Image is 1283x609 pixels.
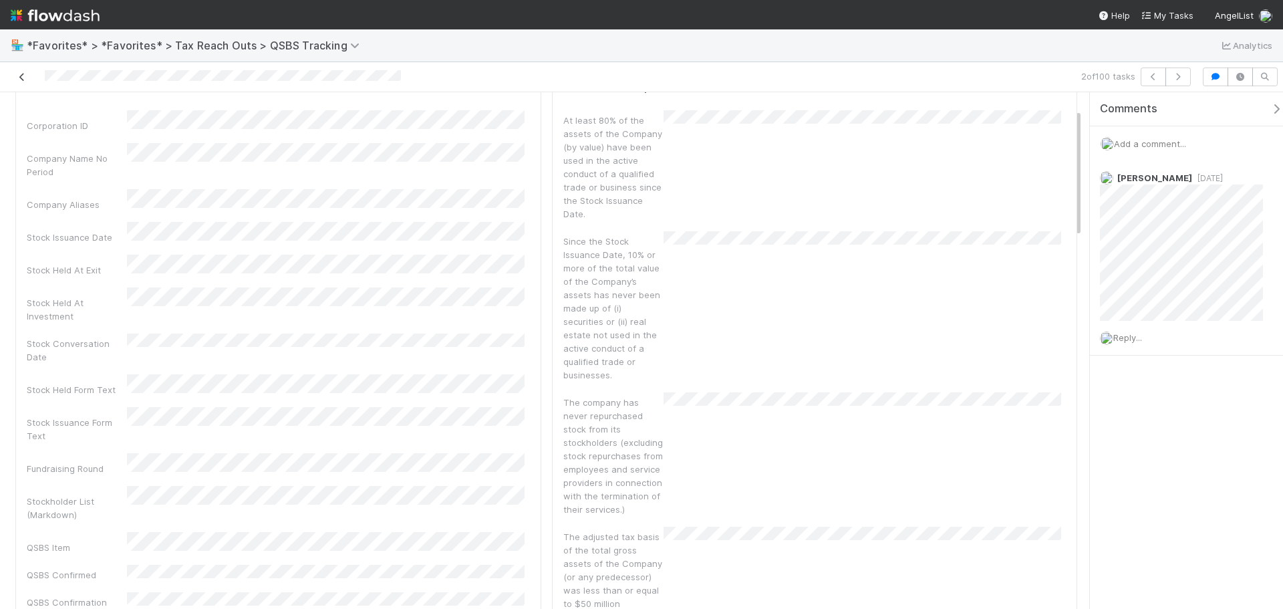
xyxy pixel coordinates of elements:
[1114,138,1186,149] span: Add a comment...
[27,198,127,211] div: Company Aliases
[1100,171,1113,185] img: avatar_711f55b7-5a46-40da-996f-bc93b6b86381.png
[1113,332,1142,343] span: Reply...
[1100,102,1157,116] span: Comments
[1220,37,1272,53] a: Analytics
[27,596,127,609] div: QSBS Confirmation
[27,541,127,554] div: QSBS Item
[1100,332,1113,345] img: avatar_cfa6ccaa-c7d9-46b3-b608-2ec56ecf97ad.png
[1141,9,1193,22] a: My Tasks
[27,495,127,521] div: Stockholder List (Markdown)
[11,39,24,51] span: 🏪
[27,568,127,582] div: QSBS Confirmed
[27,39,366,52] span: *Favorites* > *Favorites* > Tax Reach Outs > QSBS Tracking
[1215,10,1254,21] span: AngelList
[1117,172,1192,183] span: [PERSON_NAME]
[1141,10,1193,21] span: My Tasks
[1081,70,1135,83] span: 2 of 100 tasks
[27,119,127,132] div: Corporation ID
[1101,137,1114,150] img: avatar_cfa6ccaa-c7d9-46b3-b608-2ec56ecf97ad.png
[563,396,664,516] div: The company has never repurchased stock from its stockholders (excluding stock repurchases from e...
[27,416,127,443] div: Stock Issuance Form Text
[27,337,127,364] div: Stock Conversation Date
[11,4,100,27] img: logo-inverted-e16ddd16eac7371096b0.svg
[27,231,127,244] div: Stock Issuance Date
[563,114,664,221] div: At least 80% of the assets of the Company (by value) have been used in the active conduct of a qu...
[563,235,664,382] div: Since the Stock Issuance Date, 10% or more of the total value of the Company’s assets has never b...
[1192,173,1223,183] span: [DATE]
[1259,9,1272,23] img: avatar_cfa6ccaa-c7d9-46b3-b608-2ec56ecf97ad.png
[27,263,127,277] div: Stock Held At Exit
[27,383,127,396] div: Stock Held Form Text
[27,296,127,323] div: Stock Held At Investment
[27,152,127,178] div: Company Name No Period
[27,462,127,475] div: Fundraising Round
[1098,9,1130,22] div: Help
